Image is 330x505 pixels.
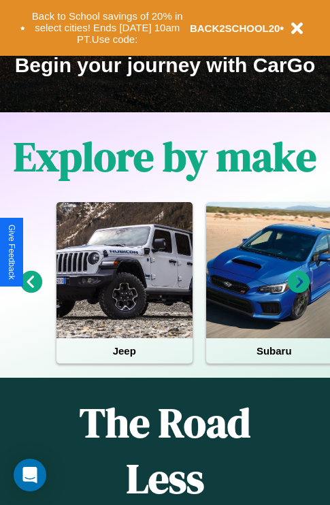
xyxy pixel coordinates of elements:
h1: Explore by make [14,129,316,184]
div: Give Feedback [7,225,16,280]
div: Open Intercom Messenger [14,459,46,491]
button: Back to School savings of 20% in select cities! Ends [DATE] 10am PT.Use code: [25,7,190,49]
b: BACK2SCHOOL20 [190,22,280,34]
h4: Jeep [56,338,193,363]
